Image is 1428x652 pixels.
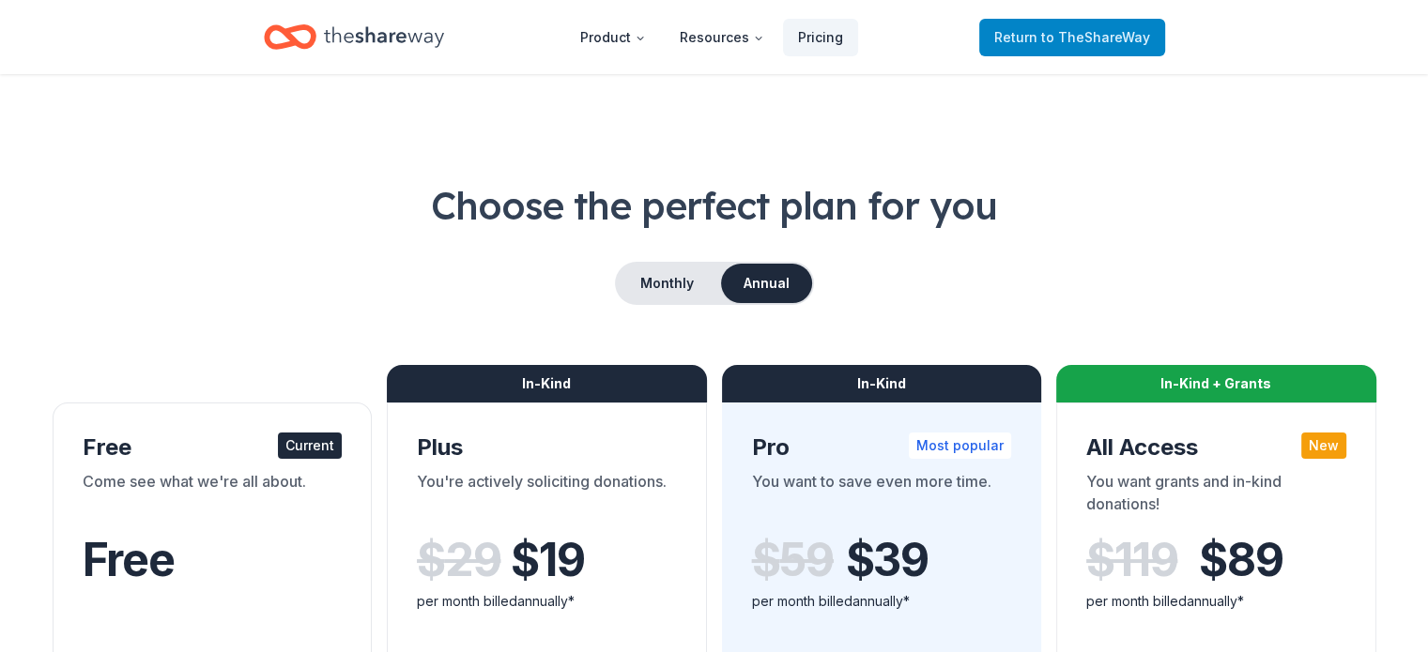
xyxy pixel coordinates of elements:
[752,470,1012,523] div: You want to save even more time.
[1086,590,1346,613] div: per month billed annually*
[979,19,1165,56] a: Returnto TheShareWay
[387,365,707,402] div: In-Kind
[264,15,444,59] a: Home
[417,432,677,462] div: Plus
[617,264,717,303] button: Monthly
[909,432,1011,459] div: Most popular
[45,179,1383,232] h1: Choose the perfect plan for you
[665,19,779,56] button: Resources
[846,534,929,586] span: $ 39
[565,15,858,59] nav: Main
[417,590,677,613] div: per month billed annually*
[1086,470,1346,523] div: You want grants and in-kind donations!
[83,470,343,523] div: Come see what we're all about.
[417,470,677,523] div: You're actively soliciting donations.
[83,532,175,587] span: Free
[721,264,812,303] button: Annual
[1199,534,1282,586] span: $ 89
[783,19,858,56] a: Pricing
[994,26,1150,49] span: Return
[565,19,661,56] button: Product
[722,365,1042,402] div: In-Kind
[1301,432,1346,459] div: New
[1086,432,1346,462] div: All Access
[1056,365,1376,402] div: In-Kind + Grants
[278,432,342,459] div: Current
[511,534,584,586] span: $ 19
[1041,29,1150,45] span: to TheShareWay
[752,590,1012,613] div: per month billed annually*
[752,432,1012,462] div: Pro
[83,432,343,462] div: Free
